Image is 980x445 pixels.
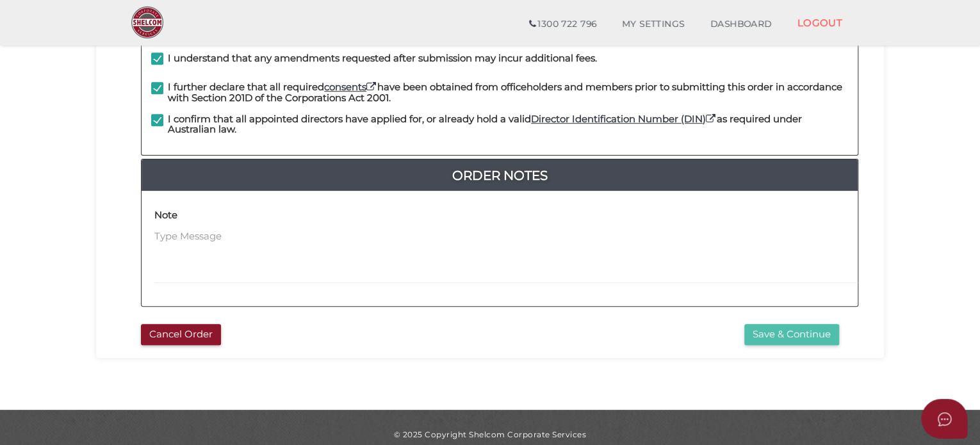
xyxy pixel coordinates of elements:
h4: I further declare that all required have been obtained from officeholders and members prior to su... [168,82,848,103]
button: Save & Continue [744,324,839,345]
a: Order Notes [142,165,858,186]
a: Director Identification Number (DIN) [531,113,717,125]
h4: Note [154,210,177,221]
h4: I confirm that all appointed directors have applied for, or already hold a valid as required unde... [168,114,848,135]
h4: I understand that any amendments requested after submission may incur additional fees. [168,53,597,64]
button: Open asap [921,399,967,439]
button: Cancel Order [141,324,221,345]
a: consents [324,81,377,93]
a: 1300 722 796 [516,12,609,37]
a: MY SETTINGS [609,12,698,37]
a: LOGOUT [784,10,855,36]
a: DASHBOARD [698,12,785,37]
div: © 2025 Copyright Shelcom Corporate Services [106,429,874,440]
